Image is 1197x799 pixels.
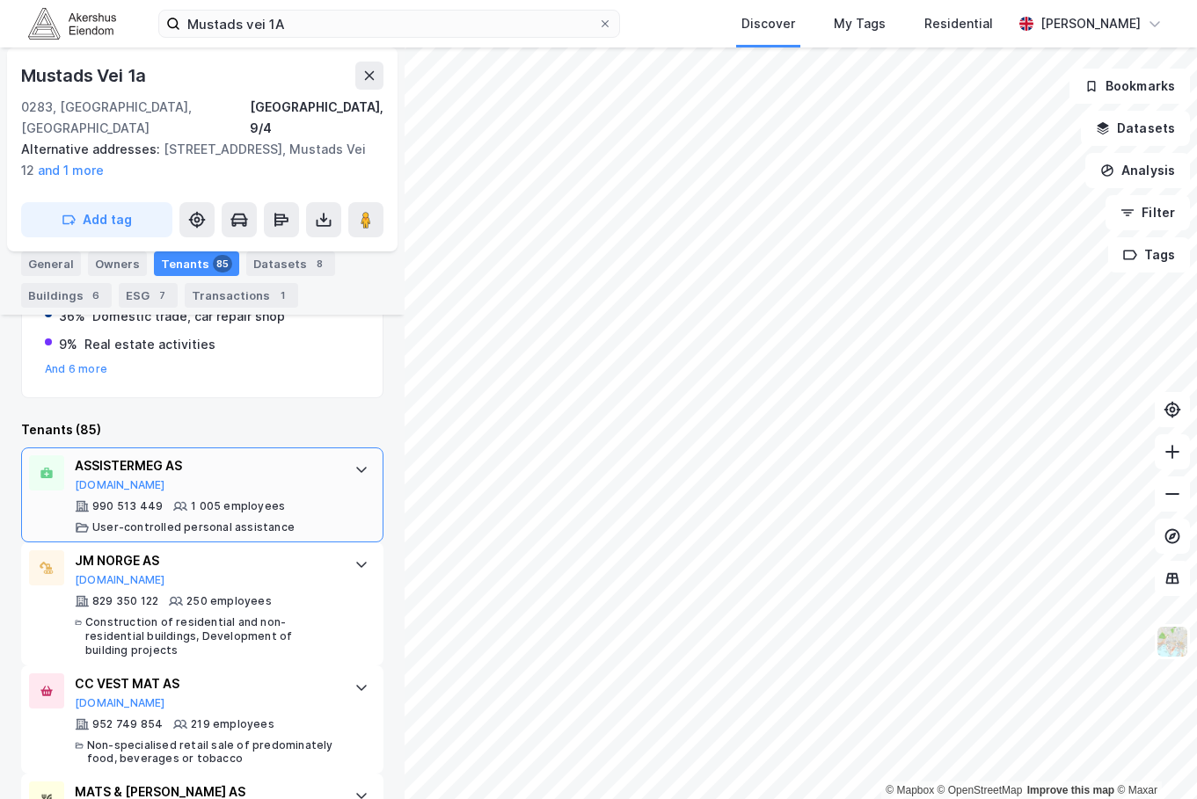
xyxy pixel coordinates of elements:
div: 8 [310,255,328,272]
button: And 6 more [45,362,107,376]
button: Tags [1108,237,1190,272]
span: Alternative addresses: [21,142,164,156]
div: 219 employees [191,717,274,731]
a: Mapbox [886,784,934,796]
div: Transactions [185,283,298,308]
img: akershus-eiendom-logo.9091f326c980b4bce74ccdd9f866810c.svg [28,8,116,39]
div: 990 513 449 [92,499,163,513]
div: 7 [153,287,171,304]
div: 829 350 122 [92,594,158,608]
div: 1 005 employees [191,499,285,513]
div: Domestic trade, car repair shop [92,306,285,327]
button: Filter [1106,195,1190,230]
div: My Tags [834,13,886,34]
div: Buildings [21,283,112,308]
div: 952 749 854 [92,717,163,731]
div: 250 employees [186,594,272,608]
div: [STREET_ADDRESS], Mustads Vei 12 [21,139,369,181]
div: 36% [59,306,85,327]
div: CC VEST MAT AS [75,673,337,694]
div: Datasets [246,251,335,276]
div: [GEOGRAPHIC_DATA], 9/4 [250,97,383,139]
a: OpenStreetMap [938,784,1023,796]
div: 85 [213,255,232,272]
button: Datasets [1081,111,1190,146]
a: Improve this map [1027,784,1114,796]
div: ASSISTERMEG AS [75,455,337,476]
div: Non-specialised retail sale of predominately food, beverages or tobacco [87,738,337,766]
div: Construction of residential and non-residential buildings, Development of building projects [85,615,337,657]
div: 1 [274,287,291,304]
div: 0283, [GEOGRAPHIC_DATA], [GEOGRAPHIC_DATA] [21,97,250,139]
div: 9% [59,334,77,355]
div: Mustads Vei 1a [21,62,150,90]
button: [DOMAIN_NAME] [75,478,165,492]
div: Tenants (85) [21,419,383,440]
button: [DOMAIN_NAME] [75,573,165,587]
div: Kontrollprogram for chat [1109,715,1197,799]
div: Real estate activities [84,334,215,355]
div: Residential [924,13,993,34]
iframe: Chat Widget [1109,715,1197,799]
img: Z [1156,625,1189,658]
button: [DOMAIN_NAME] [75,696,165,710]
button: Analysis [1085,153,1190,188]
div: JM NORGE AS [75,550,337,571]
div: [PERSON_NAME] [1040,13,1141,34]
div: Discover [741,13,795,34]
div: General [21,251,81,276]
div: User-controlled personal assistance [92,520,295,534]
input: Search by address, cadastre, landlords, tenants or people [180,11,598,37]
div: Owners [88,251,147,276]
button: Add tag [21,202,172,237]
div: 6 [87,287,105,304]
div: ESG [119,283,178,308]
button: Bookmarks [1069,69,1190,104]
div: Tenants [154,251,239,276]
